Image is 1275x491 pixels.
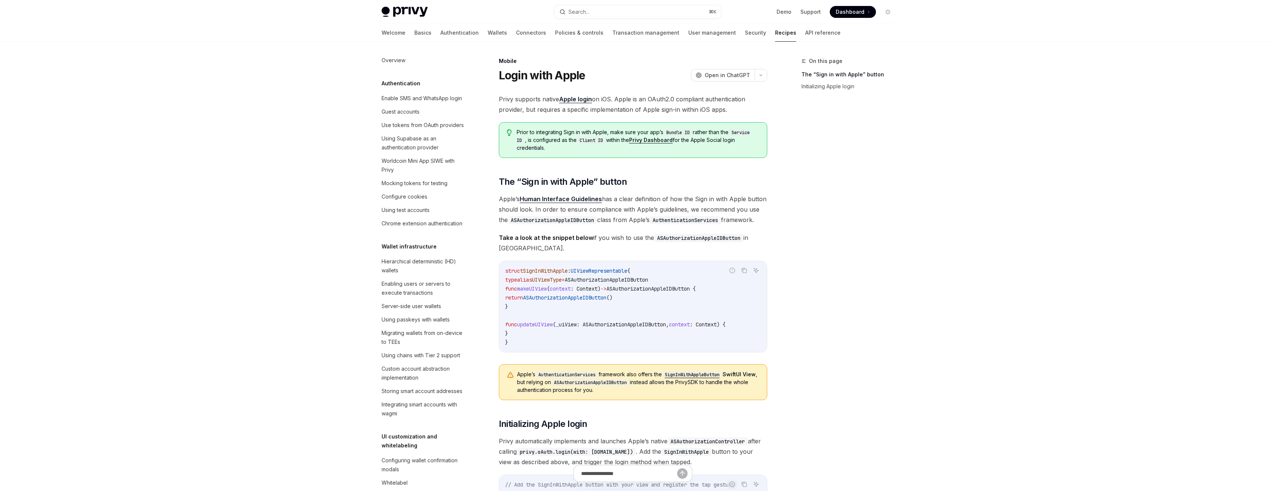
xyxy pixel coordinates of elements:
[751,266,761,275] button: Ask AI
[571,285,600,292] span: : Context)
[499,232,767,253] span: if you wish to use the in [GEOGRAPHIC_DATA].
[606,285,696,292] span: ASAuthorizationAppleIDButton {
[382,432,471,450] h5: UI customization and whitelabeling
[376,54,471,67] a: Overview
[801,80,900,92] a: Initializing Apple login
[709,9,717,15] span: ⌘ K
[801,69,900,80] a: The “Sign in with Apple” button
[440,24,479,42] a: Authentication
[691,69,755,82] button: Open in ChatGPT
[488,24,507,42] a: Wallets
[627,267,630,274] span: {
[376,177,471,190] a: Mocking tokens for testing
[662,371,756,377] a: SignInWithAppleButtonSwiftUI View
[382,257,466,275] div: Hierarchical deterministic (HD) wallets
[551,379,630,386] code: ASAuthorizationAppleIDButton
[517,129,759,152] span: Prior to integrating Sign in with Apple, make sure your app’s rather than the , is configured as ...
[745,24,766,42] a: Security
[517,371,759,394] span: Apple’s framework also offers the , but relying on instead allows the PrivySDK to handle the whol...
[690,321,726,328] span: : Context) {
[505,339,508,346] span: }
[382,94,462,103] div: Enable SMS and WhatsApp login
[382,219,462,228] div: Chrome extension authentication
[499,436,767,467] span: Privy automatically implements and launches Apple’s native after calling . Add the button to your...
[376,255,471,277] a: Hierarchical deterministic (HD) wallets
[376,454,471,476] a: Configuring wallet confirmation modals
[499,234,593,241] strong: Take a look at the snippet below
[382,400,466,418] div: Integrating smart accounts with wagmi
[577,321,669,328] span: : ASAuthorizationAppleIDButton,
[882,6,894,18] button: Toggle dark mode
[376,92,471,105] a: Enable SMS and WhatsApp login
[606,294,612,301] span: ()
[559,95,592,103] a: Apple login
[505,294,523,301] span: return
[507,129,512,136] svg: Tip
[376,154,471,177] a: Worldcoin Mini App SIWE with Privy
[805,24,841,42] a: API reference
[382,134,466,152] div: Using Supabase as an authentication provider
[382,192,427,201] div: Configure cookies
[677,468,688,479] button: Send message
[376,190,471,203] a: Configure cookies
[520,195,602,203] a: Human Interface Guidelines
[554,5,721,19] button: Search...⌘K
[550,285,571,292] span: context
[517,321,553,328] span: updateUIView
[663,129,693,136] code: Bundle ID
[568,267,571,274] span: :
[669,321,690,328] span: context
[553,321,556,328] span: (
[376,476,471,490] a: Whitelabel
[612,24,679,42] a: Transaction management
[600,285,606,292] span: ->
[505,267,523,274] span: struct
[499,69,586,82] h1: Login with Apple
[662,371,723,378] code: SignInWithAppleButton
[382,387,462,396] div: Storing smart account addresses
[382,279,466,297] div: Enabling users or servers to execute transactions
[505,285,517,292] span: func
[376,349,471,362] a: Using chains with Tier 2 support
[376,313,471,326] a: Using passkeys with wallets
[499,176,627,188] span: The “Sign in with Apple” button
[556,321,559,328] span: _
[376,326,471,349] a: Migrating wallets from on-device to TEEs
[499,418,587,430] span: Initializing Apple login
[739,266,749,275] button: Copy the contents from the code block
[667,437,748,446] code: ASAuthorizationController
[382,107,420,116] div: Guest accounts
[565,276,648,283] span: ASAuthorizationAppleIDButton
[382,206,430,215] div: Using test accounts
[830,6,876,18] a: Dashboard
[535,371,599,378] code: AuthenticationServices
[777,8,791,16] a: Demo
[505,276,532,283] span: typealias
[559,321,577,328] span: uiView
[382,79,420,88] h5: Authentication
[836,8,864,16] span: Dashboard
[376,203,471,217] a: Using test accounts
[727,266,737,275] button: Report incorrect code
[517,448,636,456] code: privy.oAuth.login(with: [DOMAIN_NAME])
[382,364,466,382] div: Custom account abstraction implementation
[654,234,743,242] code: ASAuthorizationAppleIDButton
[571,267,627,274] span: UIViewRepresentable
[376,118,471,132] a: Use tokens from OAuth providers
[629,137,673,143] a: Privy Dashboard
[376,398,471,420] a: Integrating smart accounts with wagmi
[382,121,464,130] div: Use tokens from OAuth providers
[705,72,750,79] span: Open in ChatGPT
[507,371,514,379] svg: Warning
[547,285,550,292] span: (
[382,156,466,174] div: Worldcoin Mini App SIWE with Privy
[376,277,471,300] a: Enabling users or servers to execute transactions
[382,329,466,346] div: Migrating wallets from on-device to TEEs
[562,276,565,283] span: =
[376,300,471,313] a: Server-side user wallets
[382,351,460,360] div: Using chains with Tier 2 support
[523,294,606,301] span: ASAuthorizationAppleIDButton
[382,302,441,311] div: Server-side user wallets
[661,448,712,456] code: SignInWithApple
[775,24,796,42] a: Recipes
